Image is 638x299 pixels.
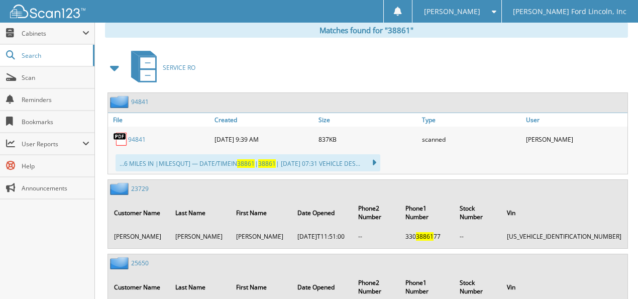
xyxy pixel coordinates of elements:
[131,184,149,193] a: 23729
[424,9,480,15] span: [PERSON_NAME]
[588,251,638,299] iframe: Chat Widget
[258,159,276,168] span: 38861
[170,198,231,227] th: Last Name
[316,129,420,149] div: 837KB
[131,97,149,106] a: 94841
[237,159,255,168] span: 38861
[110,95,131,108] img: folder2.png
[109,228,169,245] td: [PERSON_NAME]
[128,135,146,144] a: 94841
[110,257,131,269] img: folder2.png
[108,113,212,127] a: File
[400,228,454,245] td: 330 77
[419,113,523,127] a: Type
[125,48,195,87] a: SERVICE RO
[513,9,626,15] span: [PERSON_NAME] Ford Lincoln, Inc
[353,228,399,245] td: --
[502,198,626,227] th: Vin
[292,228,353,245] td: [DATE]T11:51:00
[212,113,316,127] a: Created
[400,198,454,227] th: Phone1 Number
[10,5,85,18] img: scan123-logo-white.svg
[316,113,420,127] a: Size
[116,154,380,171] div: ...6 MILES IN |MILESQUT] — DATE/TIMEIN | | [DATE] 07:31 VEHICLE DES...
[212,129,316,149] div: [DATE] 9:39 AM
[105,23,628,38] div: Matches found for "38861"
[523,129,627,149] div: [PERSON_NAME]
[502,228,626,245] td: [US_VEHICLE_IDENTIFICATION_NUMBER]
[22,29,82,38] span: Cabinets
[22,118,89,126] span: Bookmarks
[419,129,523,149] div: scanned
[109,198,169,227] th: Customer Name
[131,259,149,267] a: 25650
[22,140,82,148] span: User Reports
[231,198,291,227] th: First Name
[22,162,89,170] span: Help
[231,228,291,245] td: [PERSON_NAME]
[292,198,353,227] th: Date Opened
[455,198,501,227] th: Stock Number
[110,182,131,195] img: folder2.png
[113,132,128,147] img: PDF.png
[416,232,434,241] span: 38861
[22,184,89,192] span: Announcements
[22,95,89,104] span: Reminders
[455,228,501,245] td: --
[353,198,399,227] th: Phone2 Number
[170,228,231,245] td: [PERSON_NAME]
[22,73,89,82] span: Scan
[163,63,195,72] span: SERVICE RO
[523,113,627,127] a: User
[22,51,88,60] span: Search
